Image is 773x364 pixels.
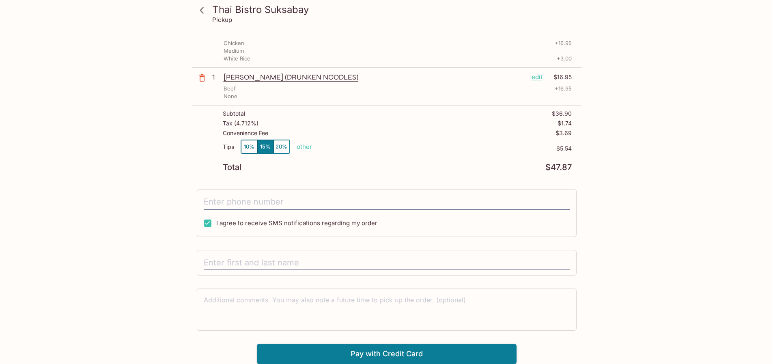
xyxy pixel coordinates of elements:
[555,85,572,93] p: + 16.95
[224,85,236,93] p: Beef
[212,73,220,82] p: 1
[223,130,268,136] p: Convenience Fee
[312,145,572,152] p: $5.54
[257,140,273,153] button: 15%
[241,140,257,153] button: 10%
[273,140,290,153] button: 20%
[204,255,570,271] input: Enter first and last name
[223,120,258,127] p: Tax ( 4.712% )
[212,3,575,16] h3: Thai Bistro Suksabay
[257,344,517,364] button: Pay with Credit Card
[216,219,377,227] span: I agree to receive SMS notifications regarding my order
[552,110,572,117] p: $36.90
[224,55,250,62] p: White Rice
[555,39,572,47] p: + 16.95
[558,120,572,127] p: $1.74
[297,143,312,151] button: other
[547,73,572,82] p: $16.95
[212,16,232,24] p: Pickup
[557,55,572,62] p: + 3.00
[545,164,572,171] p: $47.87
[224,47,244,55] p: Medium
[224,93,237,100] p: None
[224,73,525,82] p: [PERSON_NAME] (DRUNKEN NOODLES)
[204,194,570,210] input: Enter phone number
[223,164,241,171] p: Total
[223,110,245,117] p: Subtotal
[224,39,244,47] p: Chicken
[532,73,543,82] p: edit
[223,144,234,150] p: Tips
[556,130,572,136] p: $3.69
